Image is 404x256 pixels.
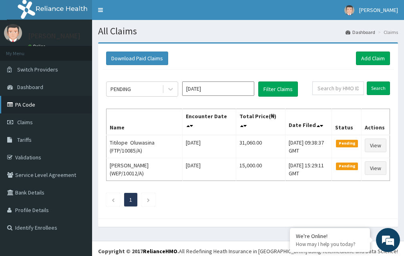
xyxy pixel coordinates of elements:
[236,158,285,181] td: 15,000.00
[111,85,131,93] div: PENDING
[183,135,236,158] td: [DATE]
[17,66,58,73] span: Switch Providers
[365,139,386,152] a: View
[361,109,390,135] th: Actions
[107,109,183,135] th: Name
[183,109,236,135] th: Encounter Date
[111,196,115,203] a: Previous page
[236,109,285,135] th: Total Price(₦)
[296,241,364,248] p: How may I help you today?
[17,136,32,143] span: Tariffs
[336,140,358,147] span: Pending
[376,29,398,36] li: Claims
[285,109,332,135] th: Date Filed
[15,40,32,60] img: d_794563401_company_1708531726252_794563401
[183,158,236,181] td: [DATE]
[296,232,364,240] div: We're Online!
[332,109,362,135] th: Status
[258,81,298,97] button: Filter Claims
[336,163,358,170] span: Pending
[28,32,80,40] p: [PERSON_NAME]
[98,26,398,36] h1: All Claims
[17,83,43,91] span: Dashboard
[4,24,22,42] img: User Image
[182,81,254,96] input: Select Month and Year
[365,161,386,175] a: View
[344,5,354,15] img: User Image
[131,4,151,23] div: Minimize live chat window
[359,6,398,14] span: [PERSON_NAME]
[28,44,47,49] a: Online
[285,158,332,181] td: [DATE] 15:29:11 GMT
[143,248,177,255] a: RelianceHMO
[42,45,135,55] div: Chat with us now
[186,247,398,255] div: Redefining Heath Insurance in [GEOGRAPHIC_DATA] using Telemedicine and Data Science!
[4,171,153,199] textarea: Type your message and hit 'Enter'
[106,52,168,65] button: Download Paid Claims
[107,158,183,181] td: [PERSON_NAME] (WEP/10012/A)
[236,135,285,158] td: 31,060.00
[356,52,390,65] a: Add Claim
[17,119,33,126] span: Claims
[346,29,375,36] a: Dashboard
[129,196,132,203] a: Page 1 is your current page
[312,81,364,95] input: Search by HMO ID
[46,77,111,158] span: We're online!
[367,81,390,95] input: Search
[98,248,179,255] strong: Copyright © 2017 .
[107,135,183,158] td: Titilope Oluwasina (FTP/10085/A)
[285,135,332,158] td: [DATE] 09:38:37 GMT
[147,196,150,203] a: Next page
